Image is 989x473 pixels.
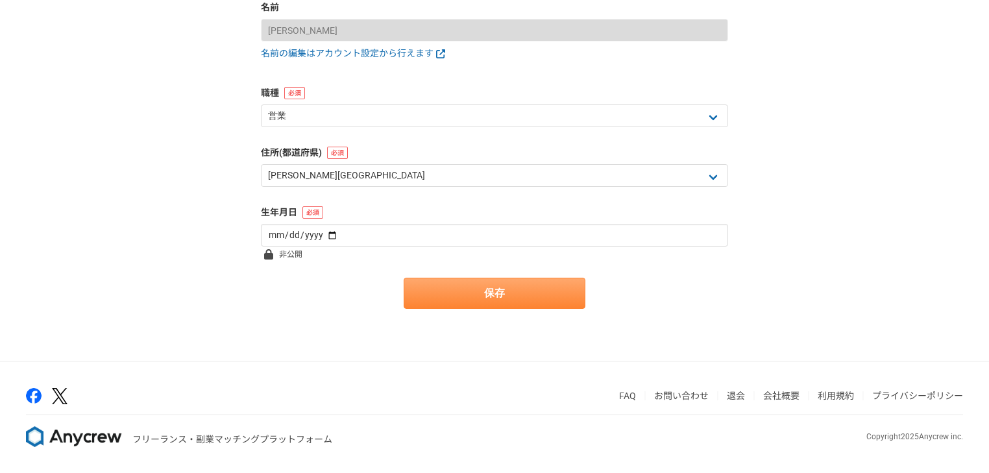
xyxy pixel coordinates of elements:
[261,86,728,100] label: 職種
[132,433,332,446] p: フリーランス・副業マッチングプラットフォーム
[818,391,854,401] a: 利用規約
[279,247,302,262] span: 非公開
[727,391,745,401] a: 退会
[26,388,42,404] img: facebook-2adfd474.png
[261,1,728,14] label: 名前
[261,146,728,160] label: 住所(都道府県)
[52,388,67,404] img: x-391a3a86.png
[261,206,728,219] label: 生年月日
[261,47,728,60] a: 名前の編集はアカウント設定から行えます
[654,391,709,401] a: お問い合わせ
[872,391,963,401] a: プライバシーポリシー
[866,431,963,443] p: Copyright 2025 Anycrew inc.
[404,278,585,309] button: 保存
[763,391,800,401] a: 会社概要
[26,426,122,447] img: 8DqYSo04kwAAAAASUVORK5CYII=
[619,391,636,401] a: FAQ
